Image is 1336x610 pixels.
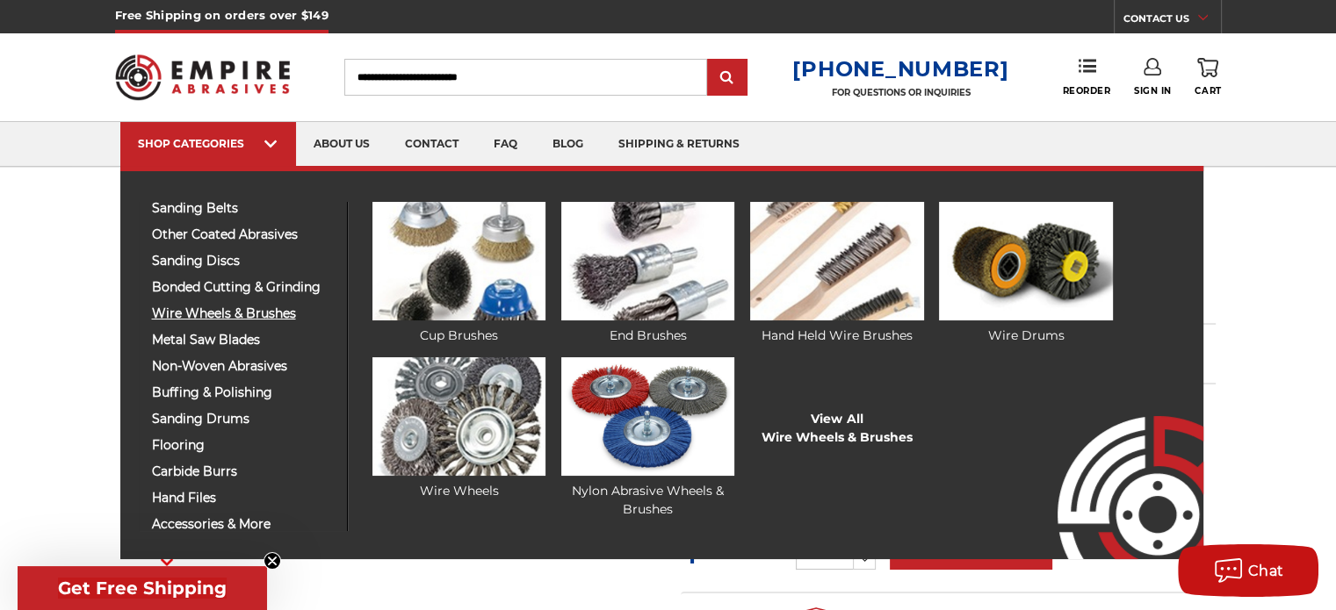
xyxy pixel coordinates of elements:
img: Wire Wheels [372,357,545,476]
a: shipping & returns [601,122,757,167]
a: CONTACT US [1123,9,1221,33]
a: View AllWire Wheels & Brushes [762,410,913,447]
span: sanding discs [152,255,334,268]
button: Next [146,542,188,580]
img: Hand Held Wire Brushes [750,202,923,320]
span: Reorder [1062,85,1110,97]
img: Empire Abrasives [115,43,291,111]
img: Nylon Abrasive Wheels & Brushes [561,357,734,476]
img: End Brushes [561,202,734,320]
a: contact [387,122,476,167]
a: Cup Brushes [372,202,545,345]
a: Cart [1195,58,1221,97]
span: non-woven abrasives [152,360,334,373]
button: Chat [1178,544,1318,597]
span: Cart [1195,85,1221,97]
input: Submit [710,61,745,96]
div: SHOP CATEGORIES [138,137,278,150]
img: Cup Brushes [372,202,545,320]
a: End Brushes [561,202,734,345]
a: Wire Wheels [372,357,545,500]
span: bonded cutting & grinding [152,281,334,294]
a: Wire Drums [939,202,1112,345]
img: Empire Abrasives Logo Image [1026,364,1203,559]
span: sanding drums [152,413,334,426]
p: FOR QUESTIONS OR INQUIRIES [792,87,1008,98]
a: faq [476,122,535,167]
span: flooring [152,439,334,452]
span: sanding belts [152,202,334,215]
span: Get Free Shipping [58,578,227,599]
span: metal saw blades [152,334,334,347]
span: carbide burrs [152,465,334,478]
a: Hand Held Wire Brushes [750,202,923,345]
a: Nylon Abrasive Wheels & Brushes [561,357,734,519]
button: Close teaser [264,552,281,570]
span: other coated abrasives [152,228,334,241]
span: accessories & more [152,518,334,531]
a: [PHONE_NUMBER] [792,56,1008,82]
span: buffing & polishing [152,386,334,399]
img: Wire Drums [939,202,1112,320]
span: Sign In [1134,85,1172,97]
div: Get Free ShippingClose teaser [18,566,267,610]
span: wire wheels & brushes [152,307,334,320]
span: hand files [152,492,334,505]
a: blog [535,122,601,167]
span: Chat [1248,563,1284,579]
a: about us [296,122,387,167]
a: Reorder [1062,58,1110,96]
